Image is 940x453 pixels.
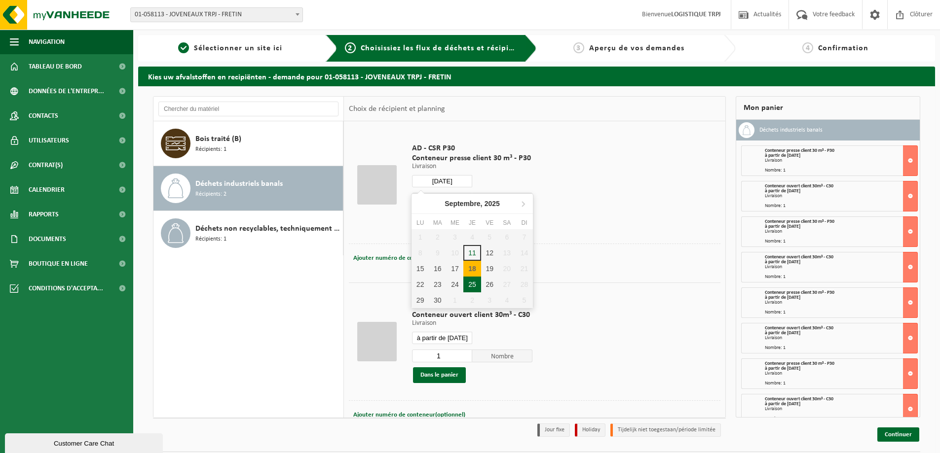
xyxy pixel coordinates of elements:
[29,104,58,128] span: Contacts
[195,190,226,199] span: Récipients: 2
[412,218,429,228] div: Lu
[765,401,800,407] strong: à partir de [DATE]
[412,310,532,320] span: Conteneur ouvert client 30m³ - C30
[765,396,833,402] span: Conteneur ouvert client 30m³ - C30
[765,346,917,350] div: Nombre: 1
[765,239,917,244] div: Nombre: 1
[441,196,504,211] div: Septembre,
[429,292,446,308] div: 30
[158,102,338,116] input: Chercher du matériel
[765,194,917,199] div: Livraison
[472,349,532,362] span: Nombre
[765,254,833,260] span: Conteneur ouvert client 30m³ - C30
[446,218,463,228] div: Me
[765,158,917,163] div: Livraison
[765,300,917,305] div: Livraison
[195,223,340,235] span: Déchets non recyclables, techniquement non combustibles (combustibles)
[736,96,920,120] div: Mon panier
[765,330,800,336] strong: à partir de [DATE]
[485,200,500,207] i: 2025
[765,224,800,229] strong: à partir de [DATE]
[537,423,570,437] li: Jour fixe
[765,371,917,376] div: Livraison
[195,235,226,244] span: Récipients: 1
[481,261,498,277] div: 19
[29,30,65,54] span: Navigation
[429,218,446,228] div: Ma
[589,44,684,52] span: Aperçu de vos demandes
[765,148,834,153] span: Conteneur presse client 30 m³ - P30
[344,97,450,121] div: Choix de récipient et planning
[446,261,463,277] div: 17
[463,261,481,277] div: 18
[481,245,498,261] div: 12
[429,261,446,277] div: 16
[353,412,465,418] span: Ajouter numéro de conteneur(optionnel)
[481,277,498,292] div: 26
[352,408,466,422] button: Ajouter numéro de conteneur(optionnel)
[765,381,917,386] div: Nombre: 1
[143,42,318,54] a: 1Sélectionner un site ici
[498,218,516,228] div: Sa
[412,175,472,187] input: Sélectionnez date
[765,168,917,173] div: Nombre: 1
[29,227,66,251] span: Documents
[463,292,481,308] div: 2
[573,42,584,53] span: 3
[353,255,465,261] span: Ajouter numéro de conteneur(optionnel)
[463,245,481,261] div: 11
[877,427,919,442] a: Continuer
[29,251,88,276] span: Boutique en ligne
[29,79,104,104] span: Données de l'entrepr...
[446,292,463,308] div: 1
[195,178,283,190] span: Déchets industriels banals
[765,366,800,371] strong: à partir de [DATE]
[765,336,917,341] div: Livraison
[429,277,446,292] div: 23
[481,218,498,228] div: Ve
[765,219,834,224] span: Conteneur presse client 30 m³ - P30
[29,54,82,79] span: Tableau de bord
[802,42,813,53] span: 4
[412,320,532,327] p: Livraison
[481,292,498,308] div: 3
[765,229,917,234] div: Livraison
[765,290,834,295] span: Conteneur presse client 30 m³ - P30
[138,67,935,86] h2: Kies uw afvalstoffen en recipiënten - demande pour 01-058113 - JOVENEAUX TRPJ - FRETIN
[765,361,834,366] span: Conteneur presse client 30 m³ - P30
[472,193,532,206] span: Nombre
[412,153,532,163] span: Conteneur presse client 30 m³ - P30
[130,7,303,22] span: 01-058113 - JOVENEAUX TRPJ - FRETIN
[345,42,356,53] span: 2
[412,143,532,153] span: AD - CSR P30
[818,44,868,52] span: Confirmation
[759,122,823,138] h3: Déchets industriels banals
[5,431,165,453] iframe: chat widget
[412,163,532,170] p: Livraison
[412,292,429,308] div: 29
[575,423,605,437] li: Holiday
[765,153,800,158] strong: à partir de [DATE]
[446,277,463,292] div: 24
[153,121,343,166] button: Bois traité (B) Récipients: 1
[765,265,917,270] div: Livraison
[195,133,241,145] span: Bois traité (B)
[765,407,917,412] div: Livraison
[765,259,800,265] strong: à partir de [DATE]
[765,275,917,279] div: Nombre: 1
[153,211,343,255] button: Déchets non recyclables, techniquement non combustibles (combustibles) Récipients: 1
[765,188,800,194] strong: à partir de [DATE]
[29,128,69,153] span: Utilisateurs
[352,251,466,265] button: Ajouter numéro de conteneur(optionnel)
[516,218,533,228] div: Di
[131,8,302,22] span: 01-058113 - JOVENEAUX TRPJ - FRETIN
[29,202,59,227] span: Rapports
[194,44,282,52] span: Sélectionner un site ici
[361,44,525,52] span: Choisissiez les flux de déchets et récipients
[29,153,63,177] span: Contrat(s)
[765,310,917,315] div: Nombre: 1
[178,42,189,53] span: 1
[412,261,429,277] div: 15
[765,295,800,300] strong: à partir de [DATE]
